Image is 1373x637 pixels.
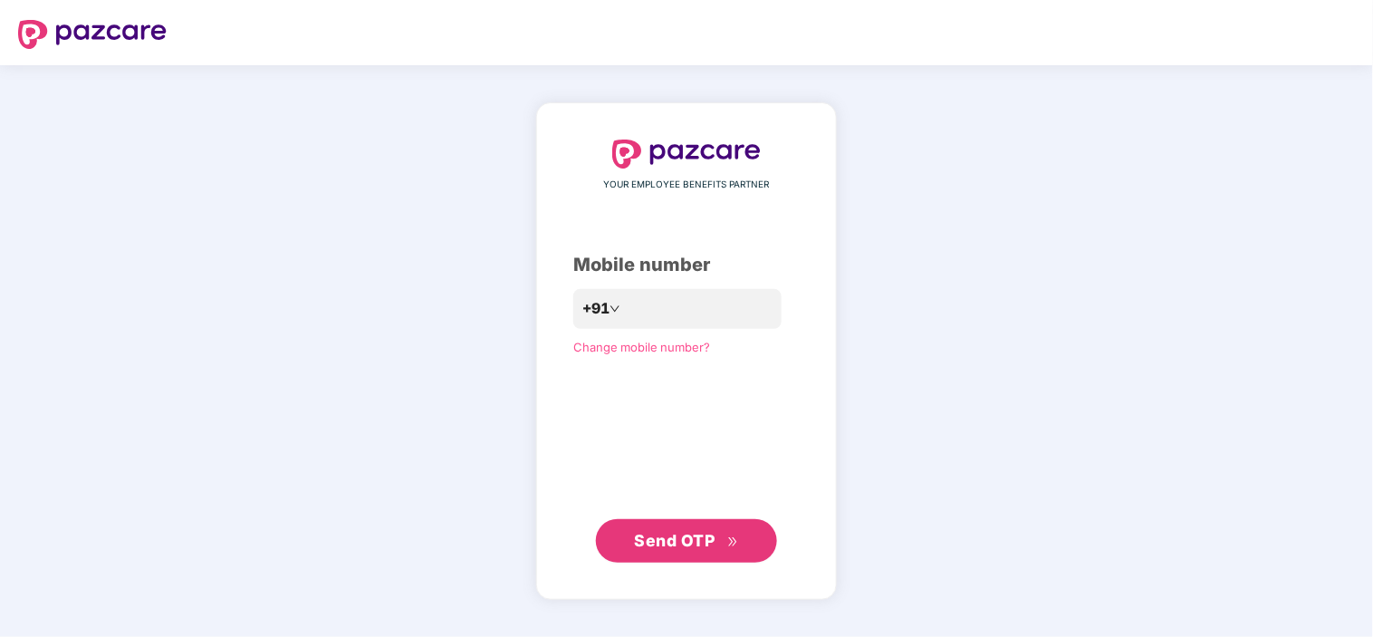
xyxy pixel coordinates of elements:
[604,178,770,192] span: YOUR EMPLOYEE BENEFITS PARTNER
[573,251,800,279] div: Mobile number
[596,519,777,563] button: Send OTPdouble-right
[18,20,167,49] img: logo
[582,297,610,320] span: +91
[635,531,715,550] span: Send OTP
[610,304,620,314] span: down
[612,140,761,169] img: logo
[727,536,739,548] span: double-right
[573,340,710,354] a: Change mobile number?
